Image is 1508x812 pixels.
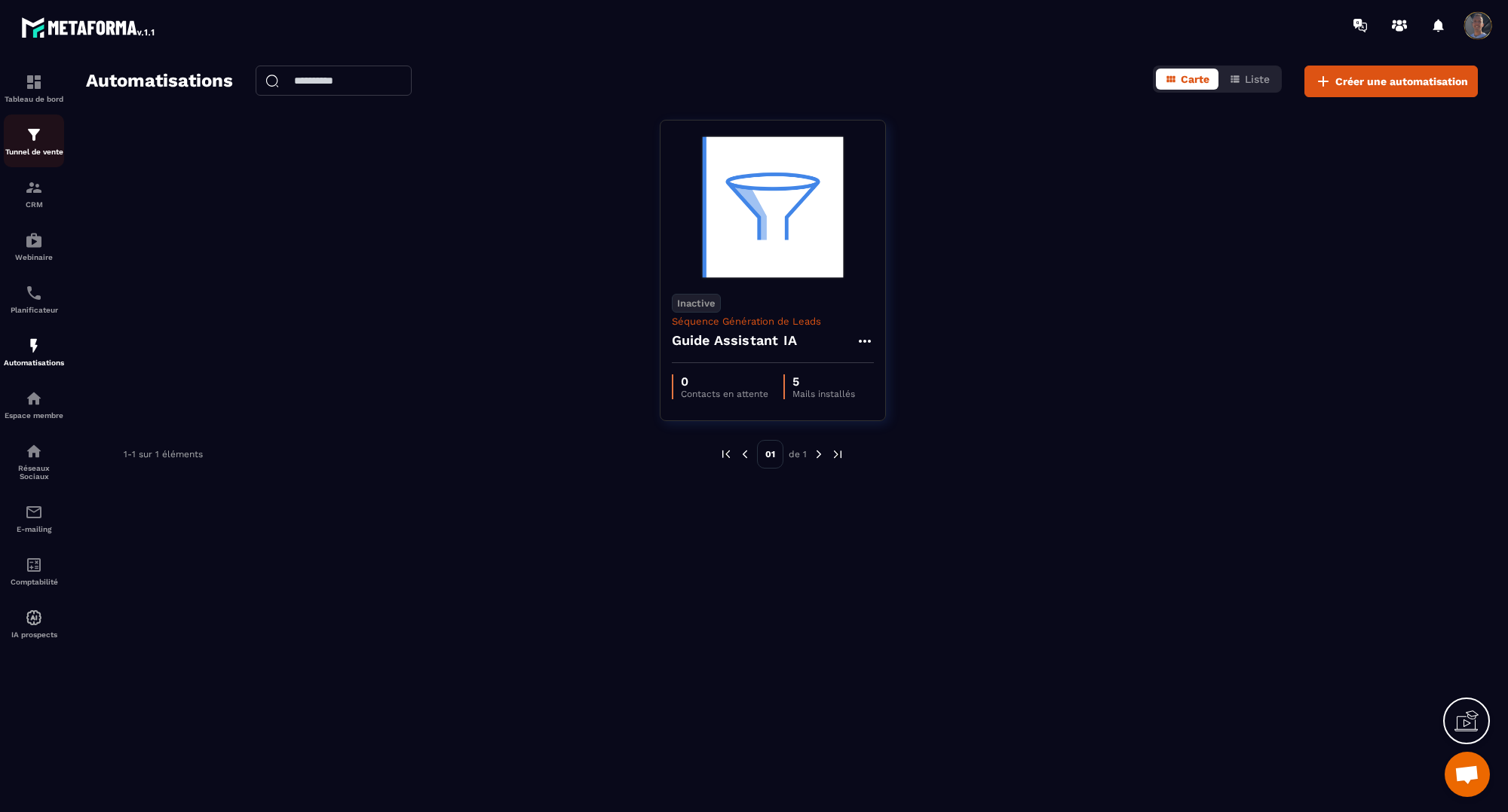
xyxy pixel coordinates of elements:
span: Créer une automatisation [1335,74,1468,89]
img: logo [21,14,157,41]
img: prev [719,447,733,461]
img: automations [25,609,43,627]
p: Webinaire [4,253,64,261]
p: IA prospects [4,630,64,639]
a: formationformationCRM [4,167,64,220]
p: Inactive [672,294,721,313]
img: automations [25,389,43,408]
p: 0 [681,374,768,389]
p: Espace membre [4,411,64,420]
img: website_grey.svg [24,39,36,51]
span: Liste [1245,73,1270,85]
img: formation [25,126,43,144]
div: Domaine [78,89,116,99]
p: Tableau de bord [4,95,64,103]
h4: Guide Assistant IA [672,330,798,351]
img: automation-background [672,132,874,282]
p: Réseaux Sociaux [4,464,64,481]
img: automations [25,231,43,249]
p: 1-1 sur 1 éléments [124,449,203,459]
img: social-network [25,442,43,460]
button: Liste [1220,69,1279,90]
a: automationsautomationsAutomatisations [4,325,64,378]
p: Contacts en attente [681,389,768,399]
a: formationformationTunnel de vente [4,114,64,167]
img: scheduler [25,284,43,302]
img: tab_domain_overview_orange.svg [61,87,73,99]
p: 5 [792,374,855,389]
a: emailemailE-mailing [4,492,64,545]
p: Tunnel de vente [4,148,64,156]
img: prev [738,447,752,461]
h2: Automatisations [86,66,233,97]
img: accountant [25,556,43,574]
div: Mots-clés [188,89,231,99]
a: accountantaccountantComptabilité [4,545,64,597]
p: Séquence Génération de Leads [672,316,874,327]
p: Automatisations [4,359,64,367]
a: formationformationTableau de bord [4,62,64,114]
p: 01 [757,440,783,469]
p: Planificateur [4,306,64,314]
button: Carte [1156,69,1218,90]
img: formation [25,179,43,197]
img: tab_keywords_by_traffic_grey.svg [171,87,183,99]
p: Comptabilité [4,578,64,586]
button: Créer une automatisation [1304,66,1478,97]
div: v 4.0.24 [42,24,74,36]
img: automations [25,337,43,355]
img: next [812,447,826,461]
a: Ouvrir le chat [1445,752,1490,797]
span: Carte [1181,73,1209,85]
a: automationsautomationsEspace membre [4,378,64,431]
div: Domaine: [DOMAIN_NAME] [39,39,170,51]
p: E-mailing [4,525,64,533]
img: next [831,447,844,461]
a: automationsautomationsWebinaire [4,220,64,273]
p: Mails installés [792,389,855,399]
p: de 1 [789,448,807,460]
a: social-networksocial-networkRéseaux Sociaux [4,431,64,492]
a: schedulerschedulerPlanificateur [4,273,64,325]
img: email [25,503,43,521]
p: CRM [4,200,64,209]
img: logo_orange.svg [24,24,36,36]
img: formation [25,73,43,91]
